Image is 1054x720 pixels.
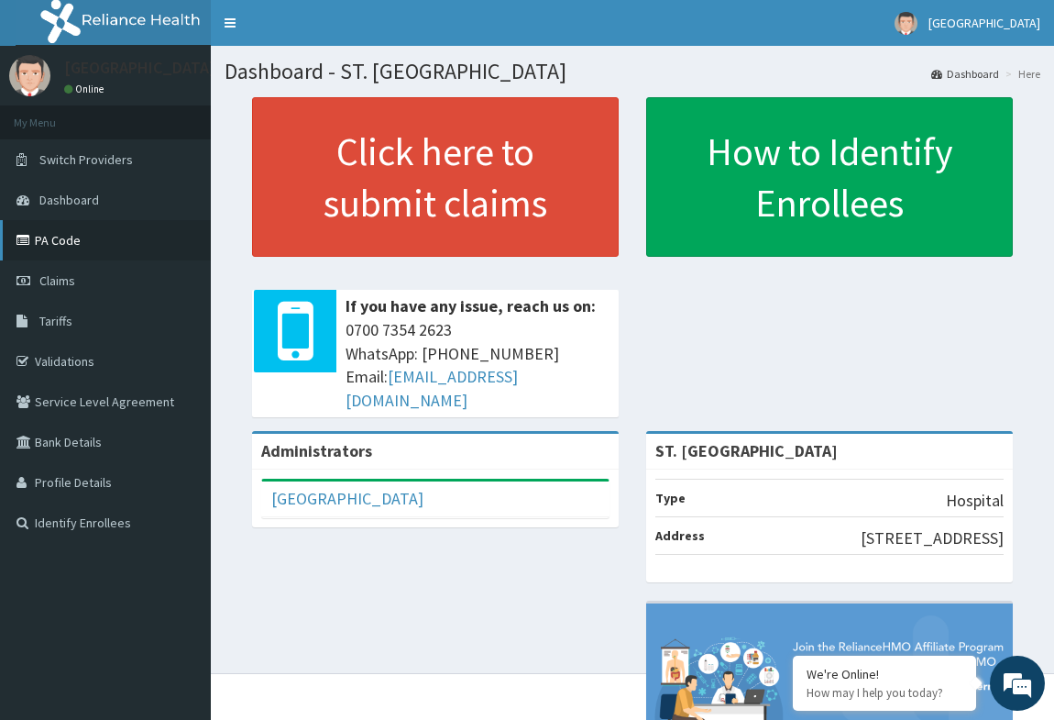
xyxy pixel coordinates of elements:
[807,685,962,701] p: How may I help you today?
[946,489,1004,513] p: Hospital
[895,12,917,35] img: User Image
[646,97,1013,257] a: How to Identify Enrollees
[928,15,1040,31] span: [GEOGRAPHIC_DATA]
[346,318,609,413] span: 0700 7354 2623 WhatsApp: [PHONE_NUMBER] Email:
[655,490,686,506] b: Type
[861,526,1004,550] p: [STREET_ADDRESS]
[1001,66,1040,82] li: Here
[655,440,838,461] strong: ST. [GEOGRAPHIC_DATA]
[807,666,962,682] div: We're Online!
[39,151,133,168] span: Switch Providers
[261,440,372,461] b: Administrators
[39,313,72,329] span: Tariffs
[931,66,999,82] a: Dashboard
[346,295,596,316] b: If you have any issue, reach us on:
[655,527,705,544] b: Address
[9,55,50,96] img: User Image
[346,366,518,411] a: [EMAIL_ADDRESS][DOMAIN_NAME]
[39,272,75,289] span: Claims
[64,83,108,95] a: Online
[252,97,619,257] a: Click here to submit claims
[271,488,423,509] a: [GEOGRAPHIC_DATA]
[39,192,99,208] span: Dashboard
[64,60,215,76] p: [GEOGRAPHIC_DATA]
[225,60,1040,83] h1: Dashboard - ST. [GEOGRAPHIC_DATA]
